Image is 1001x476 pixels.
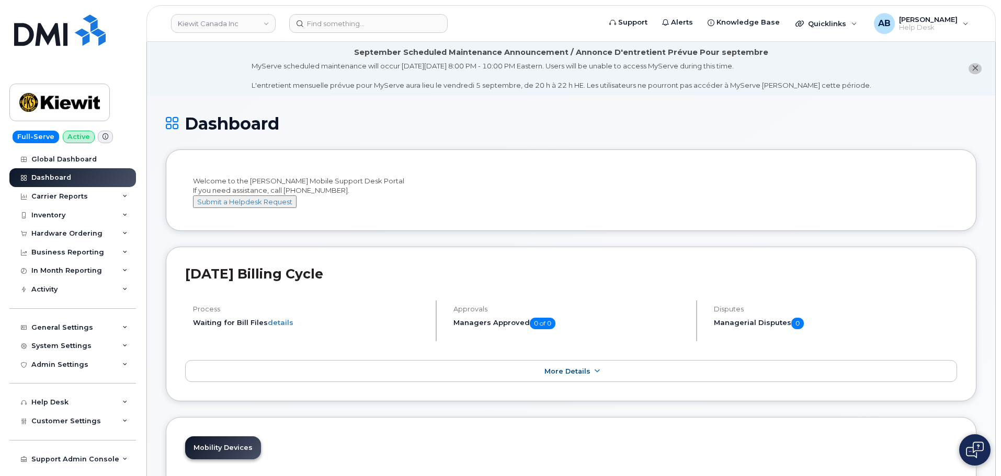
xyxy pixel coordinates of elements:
[252,61,871,90] div: MyServe scheduled maintenance will occur [DATE][DATE] 8:00 PM - 10:00 PM Eastern. Users will be u...
[193,305,427,313] h4: Process
[354,47,768,58] div: September Scheduled Maintenance Announcement / Annonce D'entretient Prévue Pour septembre
[268,318,293,327] a: details
[714,318,957,329] h5: Managerial Disputes
[193,318,427,328] li: Waiting for Bill Files
[453,305,687,313] h4: Approvals
[544,367,590,375] span: More Details
[453,318,687,329] h5: Managers Approved
[185,436,261,459] a: Mobility Devices
[166,114,976,133] h1: Dashboard
[791,318,804,329] span: 0
[185,266,957,282] h2: [DATE] Billing Cycle
[966,442,984,458] img: Open chat
[530,318,555,329] span: 0 of 0
[193,195,297,208] button: Submit a Helpdesk Request
[193,198,297,206] a: Submit a Helpdesk Request
[714,305,957,313] h4: Disputes
[193,176,949,208] div: Welcome to the [PERSON_NAME] Mobile Support Desk Portal If you need assistance, call [PHONE_NUMBER].
[969,63,982,74] button: close notification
